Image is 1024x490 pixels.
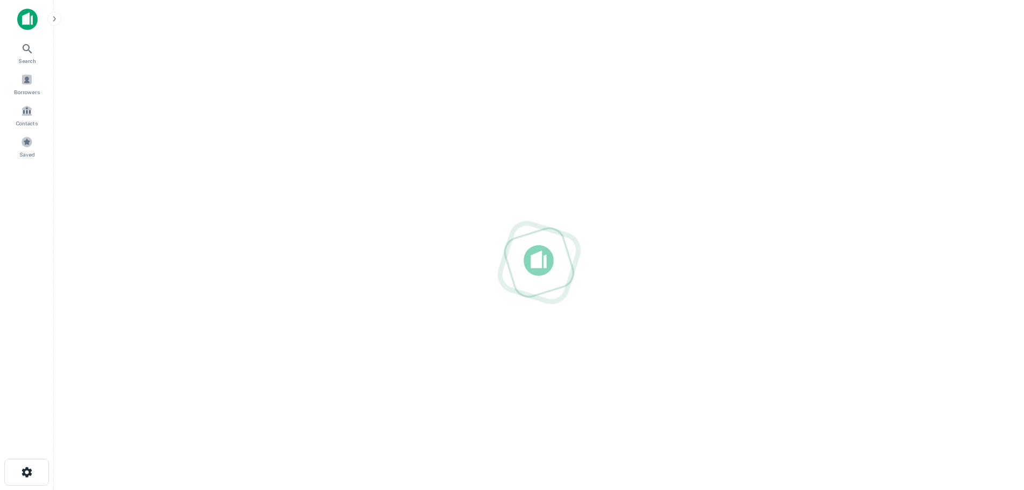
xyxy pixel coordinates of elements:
span: Saved [19,150,35,159]
a: Borrowers [3,69,51,98]
a: Contacts [3,101,51,130]
span: Borrowers [14,88,40,96]
a: Search [3,38,51,67]
a: Saved [3,132,51,161]
span: Contacts [16,119,38,127]
img: capitalize-icon.png [17,9,38,30]
iframe: Chat Widget [970,404,1024,456]
span: Search [18,56,36,65]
